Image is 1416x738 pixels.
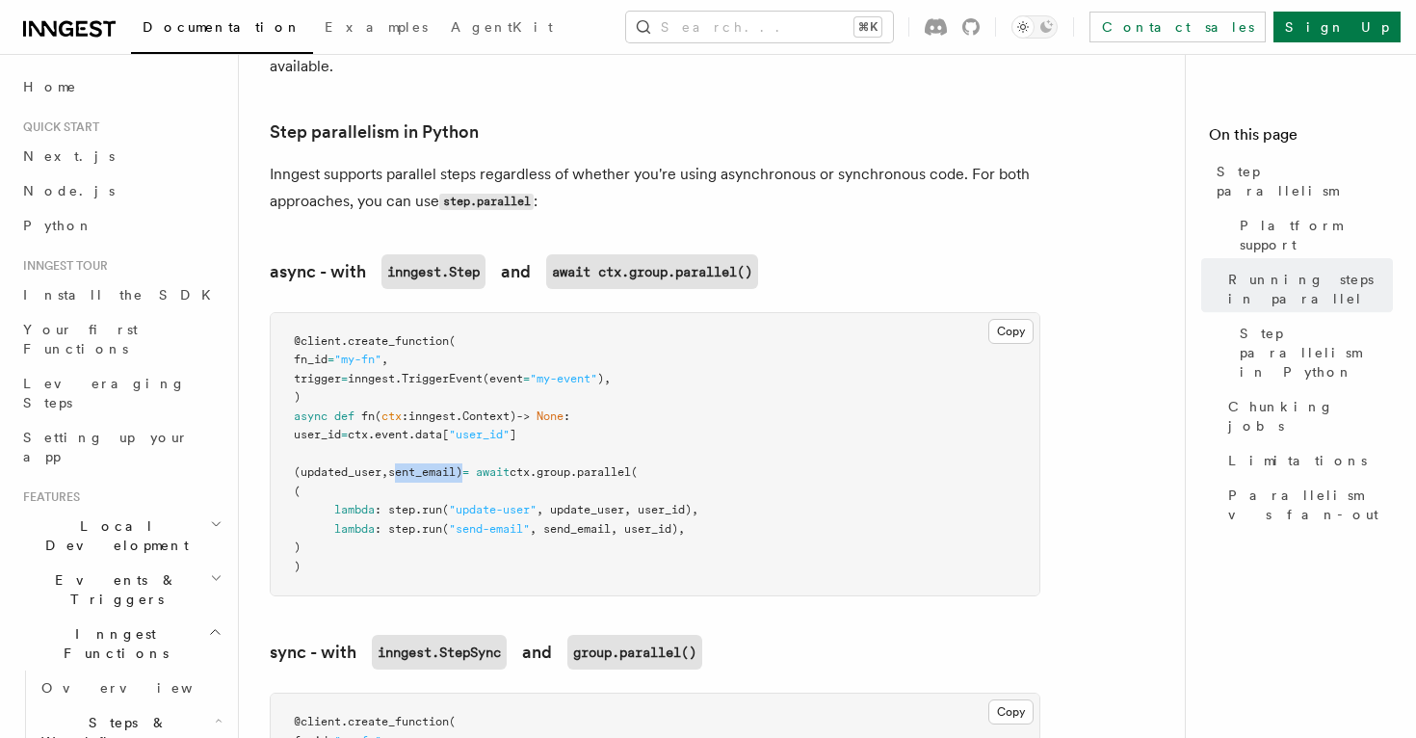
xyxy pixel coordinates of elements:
span: ( [375,409,381,423]
a: sync - withinngest.StepSyncandgroup.parallel() [270,635,702,670]
span: ] [510,428,516,441]
span: = [341,428,348,441]
kbd: ⌘K [854,17,881,37]
span: Platform support [1240,216,1393,254]
span: "my-fn" [334,353,381,366]
a: Python [15,208,226,243]
span: ( [442,522,449,536]
span: Limitations [1228,451,1367,470]
span: . [456,409,462,423]
span: [ [442,428,449,441]
a: Install the SDK [15,277,226,312]
span: Node.js [23,183,115,198]
span: "my-event" [530,372,597,385]
a: Examples [313,6,439,52]
span: Python [23,218,93,233]
span: : step. [375,503,422,516]
span: "send-email" [449,522,530,536]
span: inngest. [348,372,402,385]
a: Next.js [15,139,226,173]
span: ( [449,334,456,348]
span: parallel [577,465,631,479]
span: = [523,372,530,385]
button: Events & Triggers [15,563,226,617]
a: Step parallelism [1209,154,1393,208]
a: Documentation [131,6,313,54]
a: Running steps in parallel [1220,262,1393,316]
code: inngest.Step [381,254,485,289]
span: fn [361,409,375,423]
button: Copy [988,319,1034,344]
span: Leveraging Steps [23,376,186,410]
h4: On this page [1209,123,1393,154]
span: Next.js [23,148,115,164]
span: event [375,428,408,441]
span: , [381,465,388,479]
a: async - withinngest.Stepandawait ctx.group.parallel() [270,254,758,289]
a: Node.js [15,173,226,208]
span: Step parallelism [1217,162,1393,200]
span: Home [23,77,77,96]
span: ctx [381,409,402,423]
span: Inngest Functions [15,624,208,663]
span: . [341,715,348,728]
a: Home [15,69,226,104]
span: data [415,428,442,441]
span: Parallelism vs fan-out [1228,486,1393,524]
span: = [462,465,469,479]
span: @client [294,715,341,728]
span: Events & Triggers [15,570,210,609]
span: . [530,465,537,479]
span: Step parallelism in Python [1240,324,1393,382]
span: Context) [462,409,516,423]
button: Toggle dark mode [1011,15,1058,39]
span: ctx [348,428,368,441]
span: , send_email, user_id), [530,522,685,536]
span: Quick start [15,119,99,135]
span: = [341,372,348,385]
a: Sign Up [1273,12,1401,42]
span: run [422,522,442,536]
span: : [564,409,570,423]
span: = [328,353,334,366]
a: Step parallelism in Python [270,119,479,145]
span: lambda [334,522,375,536]
span: Setting up your app [23,430,189,464]
span: ( [631,465,638,479]
span: ) [294,390,301,404]
a: Chunking jobs [1220,389,1393,443]
button: Copy [988,699,1034,725]
span: . [570,465,577,479]
span: . [368,428,375,441]
span: . [408,428,415,441]
span: ( [442,503,449,516]
span: user_id [294,428,341,441]
span: run [422,503,442,516]
code: step.parallel [439,194,534,210]
button: Local Development [15,509,226,563]
span: : [402,409,408,423]
span: trigger [294,372,341,385]
a: Your first Functions [15,312,226,366]
a: Overview [34,671,226,705]
span: ) [294,540,301,554]
span: inngest [408,409,456,423]
a: Step parallelism in Python [1232,316,1393,389]
span: async [294,409,328,423]
span: (updated_user [294,465,381,479]
span: create_function [348,334,449,348]
span: Your first Functions [23,322,138,356]
span: group [537,465,570,479]
p: Inngest supports parallel steps regardless of whether you're using asynchronous or synchronous co... [270,161,1040,216]
a: Leveraging Steps [15,366,226,420]
span: Examples [325,19,428,35]
span: Documentation [143,19,302,35]
a: Parallelism vs fan-out [1220,478,1393,532]
span: Features [15,489,80,505]
span: (event [483,372,523,385]
span: Running steps in parallel [1228,270,1393,308]
span: AgentKit [451,19,553,35]
a: Setting up your app [15,420,226,474]
span: await [476,465,510,479]
span: TriggerEvent [402,372,483,385]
